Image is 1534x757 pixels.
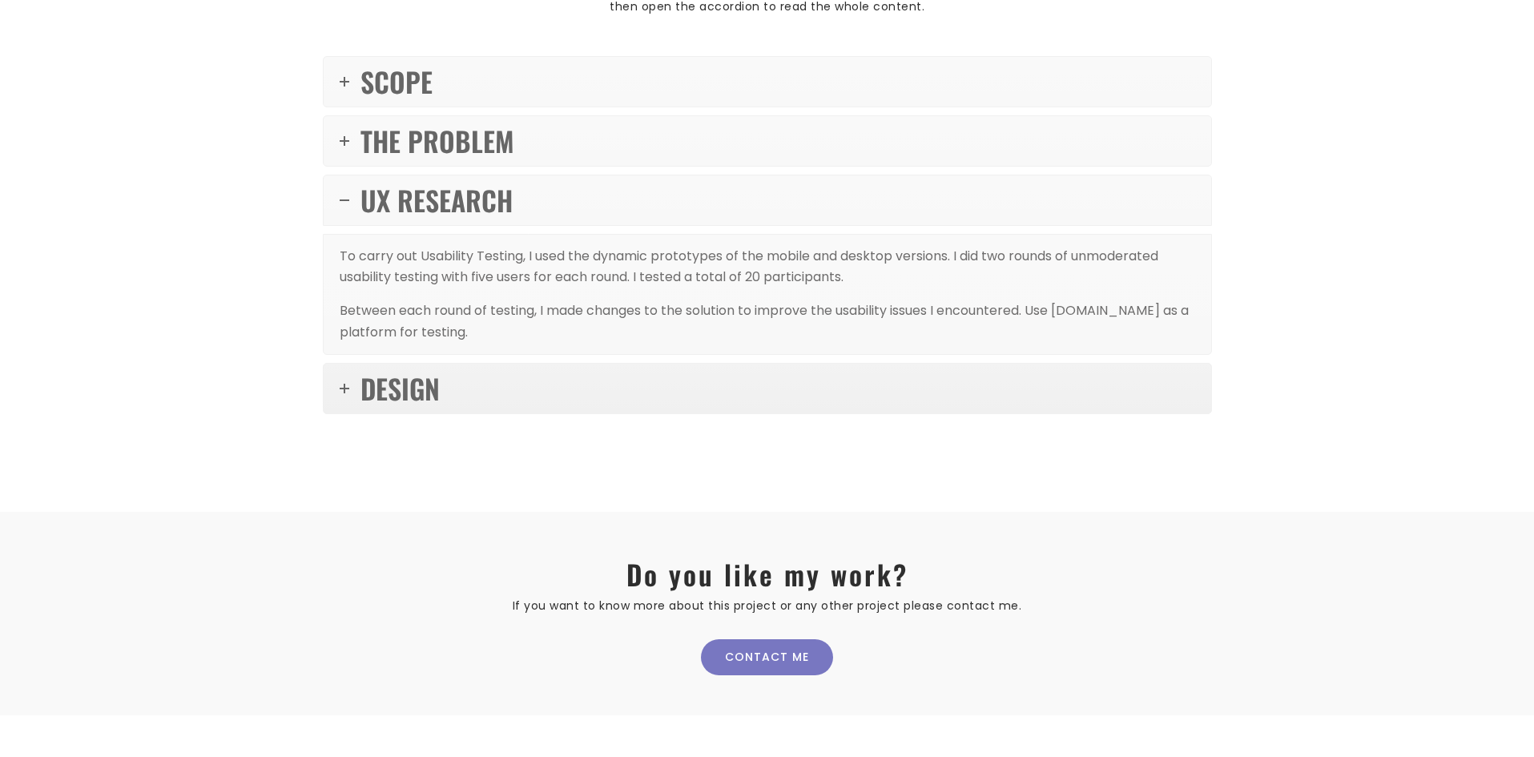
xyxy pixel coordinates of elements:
[360,368,440,409] span: DESIGN
[324,175,1211,225] a: UX RESEARCH
[324,57,1211,107] a: SCOPE
[360,179,513,220] span: UX RESEARCH
[340,300,1195,343] p: Between each round of testing, I made changes to the solution to improve the usability issues I e...
[324,364,1211,413] a: DESIGN
[360,120,514,161] span: THE PROBLEM
[360,61,433,102] span: SCOPE
[316,597,1218,615] div: If you want to know more about this project or any other project please contact me.
[701,639,833,675] a: Contact me
[340,246,1195,288] p: To carry out Usability Testing, I used the dynamic prototypes of the mobile and desktop versions....
[316,552,1218,597] h4: Do you like my work?
[324,116,1211,166] a: THE PROBLEM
